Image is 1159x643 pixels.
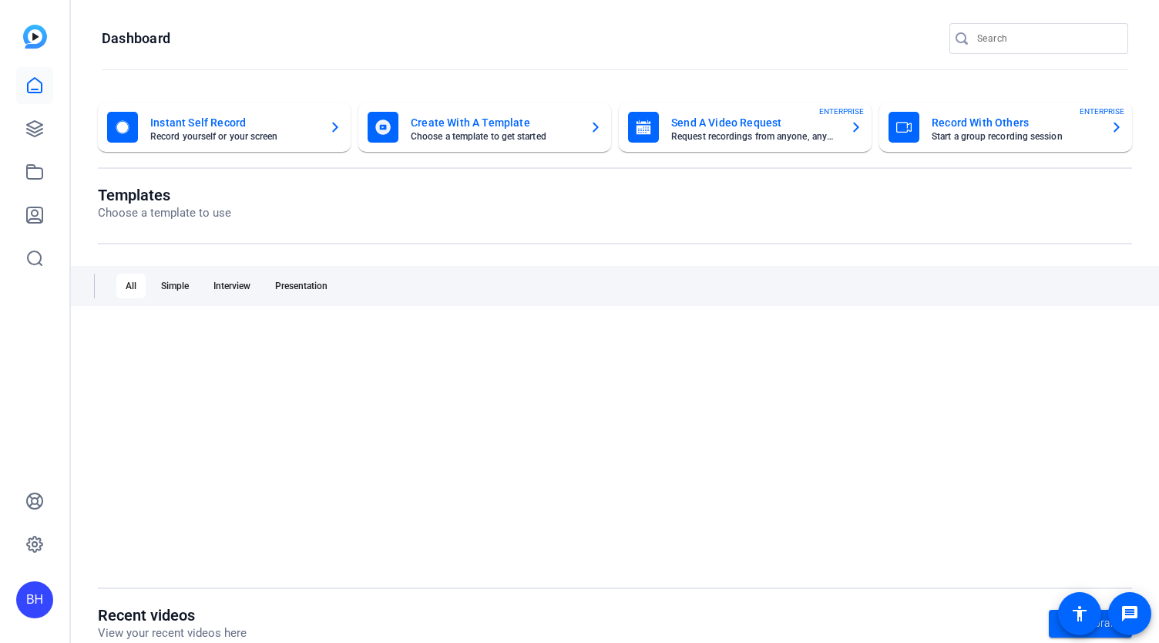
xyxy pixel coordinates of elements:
[358,103,611,152] button: Create With A TemplateChoose a template to get started
[1049,610,1132,638] a: Go to library
[819,106,864,117] span: ENTERPRISE
[671,132,838,141] mat-card-subtitle: Request recordings from anyone, anywhere
[1080,106,1124,117] span: ENTERPRISE
[16,581,53,618] div: BH
[932,113,1098,132] mat-card-title: Record With Others
[98,624,247,642] p: View your recent videos here
[116,274,146,298] div: All
[1120,604,1139,623] mat-icon: message
[98,606,247,624] h1: Recent videos
[977,29,1116,48] input: Search
[102,29,170,48] h1: Dashboard
[671,113,838,132] mat-card-title: Send A Video Request
[150,113,317,132] mat-card-title: Instant Self Record
[411,113,577,132] mat-card-title: Create With A Template
[411,132,577,141] mat-card-subtitle: Choose a template to get started
[23,25,47,49] img: blue-gradient.svg
[619,103,872,152] button: Send A Video RequestRequest recordings from anyone, anywhereENTERPRISE
[98,186,231,204] h1: Templates
[932,132,1098,141] mat-card-subtitle: Start a group recording session
[879,103,1132,152] button: Record With OthersStart a group recording sessionENTERPRISE
[152,274,198,298] div: Simple
[1070,604,1089,623] mat-icon: accessibility
[266,274,337,298] div: Presentation
[98,103,351,152] button: Instant Self RecordRecord yourself or your screen
[150,132,317,141] mat-card-subtitle: Record yourself or your screen
[98,204,231,222] p: Choose a template to use
[204,274,260,298] div: Interview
